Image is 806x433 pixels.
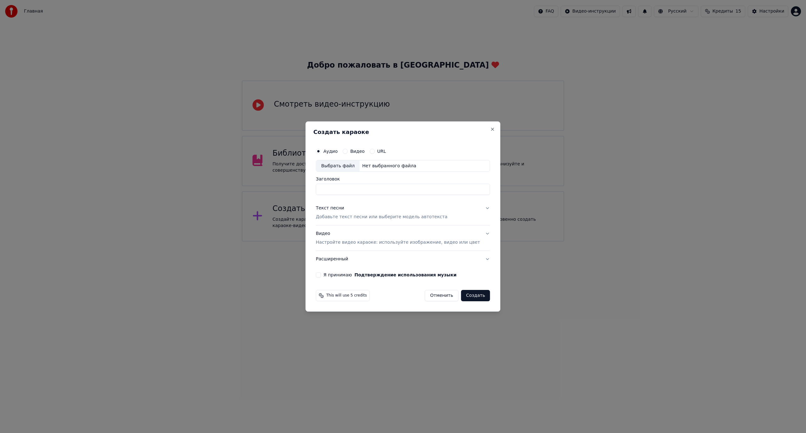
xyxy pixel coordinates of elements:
[323,149,338,153] label: Аудио
[326,293,367,298] span: This will use 5 credits
[316,251,490,267] button: Расширенный
[316,226,490,251] button: ВидеоНастройте видео караоке: используйте изображение, видео или цвет
[377,149,386,153] label: URL
[316,160,360,172] div: Выбрать файл
[316,177,490,181] label: Заголовок
[323,273,457,277] label: Я принимаю
[316,200,490,225] button: Текст песниДобавьте текст песни или выберите модель автотекста
[461,290,490,301] button: Создать
[316,205,344,212] div: Текст песни
[350,149,365,153] label: Видео
[313,129,492,135] h2: Создать караоке
[355,273,457,277] button: Я принимаю
[316,239,480,246] p: Настройте видео караоке: используйте изображение, видео или цвет
[316,214,447,220] p: Добавьте текст песни или выберите модель автотекста
[316,231,480,246] div: Видео
[425,290,458,301] button: Отменить
[360,163,419,169] div: Нет выбранного файла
